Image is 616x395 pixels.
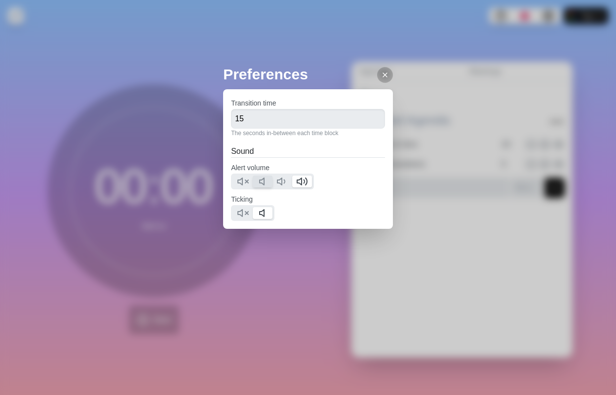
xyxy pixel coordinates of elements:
h2: Sound [231,145,385,157]
h2: Preferences [223,63,393,85]
label: Alert volume [231,164,269,172]
label: Ticking [231,195,253,203]
label: Transition time [231,99,276,107]
p: The seconds in-between each time block [231,129,385,138]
